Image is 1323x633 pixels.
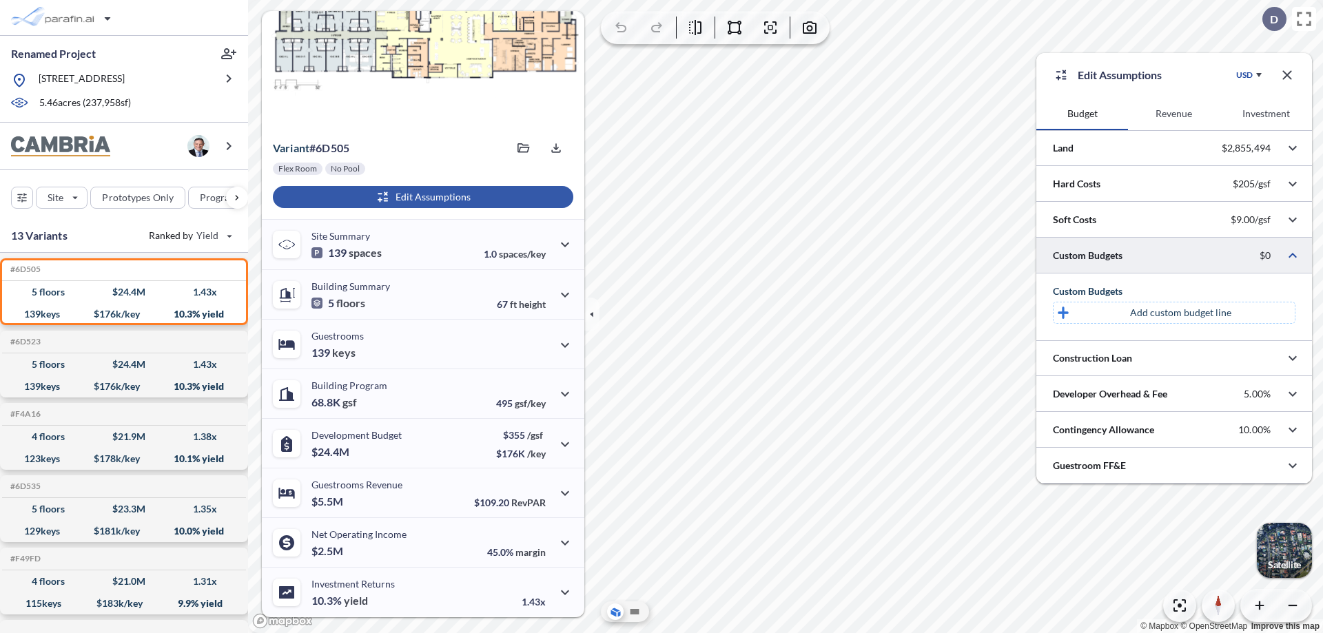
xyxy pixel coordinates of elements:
p: 1.0 [484,248,546,260]
p: Prototypes Only [102,191,174,205]
button: Switcher ImageSatellite [1257,523,1312,578]
p: $2.5M [311,544,345,558]
h5: Click to copy the code [8,554,41,563]
p: 5 [311,296,365,310]
button: Site Plan [626,603,643,620]
p: Add custom budget line [1130,306,1231,320]
p: Site Summary [311,230,370,242]
p: No Pool [331,163,360,174]
p: Building Program [311,380,387,391]
p: 10.00% [1238,424,1271,436]
p: 10.3% [311,594,368,608]
h5: Click to copy the code [8,337,41,346]
p: 5.46 acres ( 237,958 sf) [39,96,131,111]
p: $24.4M [311,445,351,459]
span: keys [332,346,356,360]
span: height [519,298,546,310]
div: Custom Budgets [1053,284,1295,298]
h5: Click to copy the code [8,264,41,274]
p: $205/gsf [1233,178,1271,190]
button: Edit Assumptions [273,186,573,208]
p: Contingency Allowance [1053,423,1154,437]
button: Revenue [1128,97,1220,130]
span: ft [510,298,517,310]
h5: Click to copy the code [8,481,41,491]
a: Improve this map [1251,621,1320,631]
p: Guestroom FF&E [1053,459,1126,473]
p: Guestrooms Revenue [311,479,402,490]
a: Mapbox [1140,621,1178,631]
p: $176K [496,448,546,459]
p: Flex Room [278,163,317,174]
p: Construction Loan [1053,351,1132,365]
p: Development Budget [311,429,402,441]
p: $109.20 [474,497,546,508]
p: 1.43x [522,596,546,608]
p: $5.5M [311,495,345,508]
p: Developer Overhead & Fee [1053,387,1167,401]
p: Edit Assumptions [1078,67,1162,83]
p: 68.8K [311,395,357,409]
p: Building Summary [311,280,390,292]
p: Hard Costs [1053,177,1100,191]
span: spaces/key [499,248,546,260]
button: Add custom budget line [1053,302,1295,324]
p: Renamed Project [11,46,96,61]
img: BrandImage [11,136,110,157]
p: Guestrooms [311,330,364,342]
span: RevPAR [511,497,546,508]
p: Satellite [1268,559,1301,570]
span: Variant [273,141,309,154]
p: 5.00% [1244,388,1271,400]
p: [STREET_ADDRESS] [39,72,125,89]
button: Budget [1036,97,1128,130]
p: 45.0% [487,546,546,558]
p: $2,855,494 [1222,142,1271,154]
span: floors [336,296,365,310]
p: $355 [496,429,546,441]
button: Program [188,187,263,209]
span: yield [344,594,368,608]
p: $9.00/gsf [1231,214,1271,226]
p: 139 [311,346,356,360]
img: Switcher Image [1257,523,1312,578]
span: spaces [349,246,382,260]
span: gsf/key [515,397,546,409]
p: Land [1053,141,1074,155]
button: Ranked by Yield [138,225,241,247]
button: Prototypes Only [90,187,185,209]
p: 67 [497,298,546,310]
img: user logo [187,135,209,157]
p: 495 [496,397,546,409]
a: Mapbox homepage [252,613,313,629]
a: OpenStreetMap [1180,621,1247,631]
p: # 6d505 [273,141,349,155]
span: Yield [196,229,219,242]
h5: Click to copy the code [8,409,41,419]
div: USD [1236,70,1253,81]
button: Aerial View [607,603,624,620]
p: Investment Returns [311,578,395,590]
p: Soft Costs [1053,213,1096,227]
p: Site [48,191,63,205]
button: Site [36,187,88,209]
span: /gsf [527,429,543,441]
p: 139 [311,246,382,260]
p: Net Operating Income [311,528,407,540]
span: gsf [342,395,357,409]
p: Program [200,191,238,205]
button: Investment [1220,97,1312,130]
p: 13 Variants [11,227,68,244]
span: /key [527,448,546,459]
span: margin [515,546,546,558]
p: D [1270,13,1278,25]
